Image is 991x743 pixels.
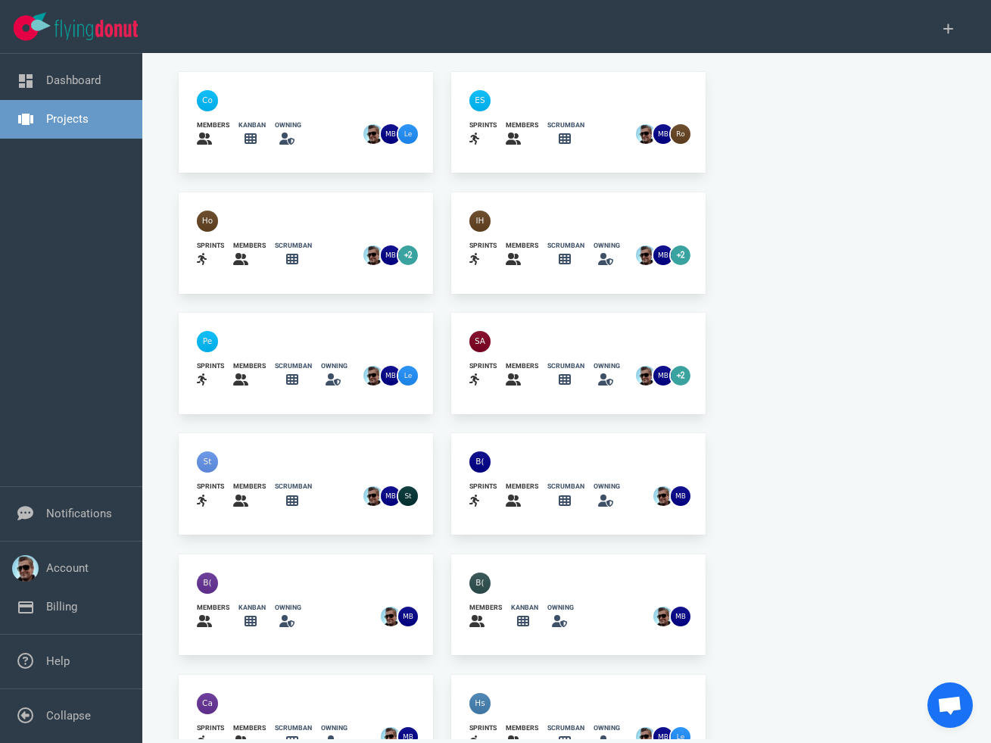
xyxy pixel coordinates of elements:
[321,361,347,371] div: owning
[197,603,229,631] a: members
[547,120,584,130] div: scrumban
[636,245,656,265] img: 26
[363,486,383,506] img: 26
[197,331,218,352] img: 40
[381,124,400,144] img: 26
[469,482,497,492] div: sprints
[55,20,138,40] img: Flying Donut text logo
[233,482,266,492] div: members
[233,241,266,251] div: members
[197,241,224,269] a: sprints
[46,73,101,87] a: Dashboard
[653,124,673,144] img: 26
[46,654,70,668] a: Help
[46,112,89,126] a: Projects
[469,482,497,510] a: sprints
[197,693,218,714] img: 40
[511,603,538,613] div: kanban
[404,250,412,258] text: +2
[653,607,673,626] img: 26
[197,90,218,111] img: 40
[233,361,266,371] div: members
[547,482,584,492] div: scrumban
[469,331,491,352] img: 40
[275,361,312,371] div: scrumban
[506,120,538,130] div: members
[506,482,538,510] a: members
[636,124,656,144] img: 26
[398,486,418,506] img: 26
[469,723,497,733] div: sprints
[197,211,218,232] img: 40
[677,250,684,258] text: +2
[46,600,77,613] a: Billing
[238,120,266,130] div: kanban
[46,709,91,723] a: Collapse
[197,603,229,613] div: members
[363,124,383,144] img: 26
[671,607,690,626] img: 26
[275,723,312,733] div: scrumban
[469,241,497,251] div: sprints
[197,120,229,148] a: members
[547,241,584,251] div: scrumban
[677,371,684,379] text: +2
[381,366,400,386] img: 26
[197,451,218,473] img: 40
[469,693,491,714] img: 40
[506,241,538,269] a: members
[197,573,218,594] img: 40
[469,451,491,473] img: 40
[469,573,491,594] img: 40
[469,603,502,613] div: members
[233,723,266,733] div: members
[506,482,538,492] div: members
[469,90,491,111] img: 40
[197,120,229,130] div: members
[506,361,538,389] a: members
[197,361,224,371] div: sprints
[197,482,224,492] div: sprints
[233,241,266,269] a: members
[233,361,266,389] a: members
[636,366,656,386] img: 26
[238,603,266,613] div: kanban
[197,723,224,733] div: sprints
[469,120,497,148] a: sprints
[469,241,497,269] a: sprints
[594,361,620,371] div: owning
[927,682,973,728] div: Open de chat
[197,482,224,510] a: sprints
[381,245,400,265] img: 26
[506,361,538,371] div: members
[363,245,383,265] img: 26
[469,120,497,130] div: sprints
[653,486,673,506] img: 26
[381,486,400,506] img: 26
[653,366,673,386] img: 26
[594,723,620,733] div: owning
[321,723,347,733] div: owning
[275,482,312,492] div: scrumban
[46,507,112,520] a: Notifications
[653,245,673,265] img: 26
[469,361,497,389] a: sprints
[469,361,497,371] div: sprints
[275,603,301,613] div: owning
[275,241,312,251] div: scrumban
[506,241,538,251] div: members
[547,361,584,371] div: scrumban
[547,723,584,733] div: scrumban
[197,241,224,251] div: sprints
[46,561,89,575] a: Account
[671,486,690,506] img: 26
[197,361,224,389] a: sprints
[398,124,418,144] img: 26
[671,124,690,144] img: 26
[398,607,418,626] img: 26
[506,120,538,148] a: members
[381,607,400,626] img: 26
[469,211,491,232] img: 40
[363,366,383,386] img: 26
[594,241,620,251] div: owning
